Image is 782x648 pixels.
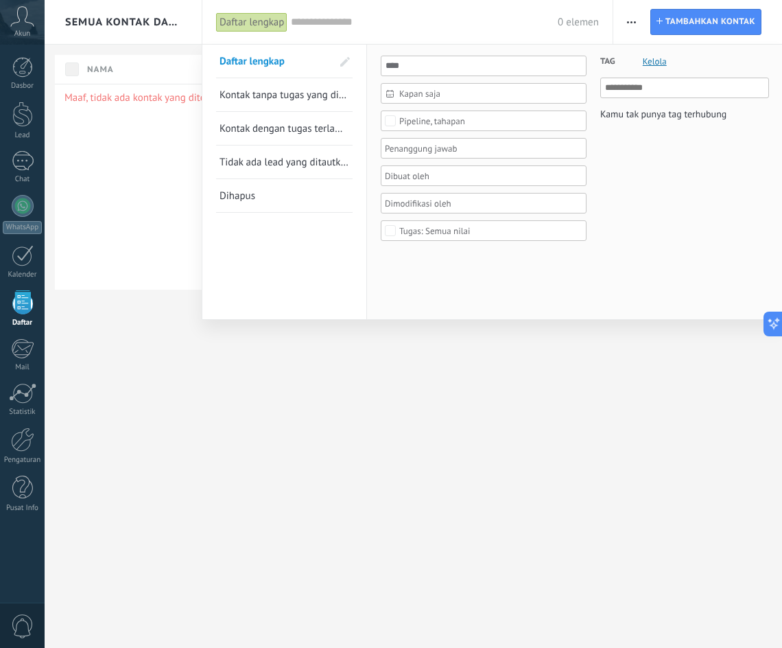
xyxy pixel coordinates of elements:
[220,146,349,178] a: Tidak ada lead yang ditautkan
[600,105,726,123] div: Kamu tak punya tag terhubung
[220,55,285,68] span: Daftar lengkap
[220,45,332,78] a: Daftar lengkap
[3,82,43,91] div: Dasbor
[220,89,371,102] span: Kontak tanpa tugas yang diberikan
[3,221,42,234] div: WhatsApp
[216,12,287,32] div: Daftar lengkap
[220,78,349,111] a: Kontak tanpa tugas yang diberikan
[220,189,255,202] span: Dihapus
[220,122,357,135] span: Kontak dengan tugas terlambat
[3,456,43,465] div: Pengaturan
[216,112,353,146] li: Kontak dengan tugas terlambat
[216,45,353,78] li: Daftar lengkap
[3,131,43,140] div: Lead
[216,179,353,213] li: Dihapus
[643,57,667,66] span: Kelola
[220,156,351,169] span: Tidak ada lead yang ditautkan
[14,30,31,38] span: Akun
[399,116,465,126] div: Pipeline, tahapan
[216,78,353,112] li: Kontak tanpa tugas yang diberikan
[3,363,43,372] div: Mail
[399,226,470,236] div: Semua nilai
[3,319,43,327] div: Daftar
[3,408,43,417] div: Statistik
[3,175,43,184] div: Chat
[216,146,353,179] li: Tidak ada lead yang ditautkan
[399,89,579,99] span: Kapan saja
[3,270,43,279] div: Kalender
[220,112,349,145] a: Kontak dengan tugas terlambat
[558,16,599,29] span: 0 elemen
[600,45,615,78] span: Tag
[3,504,43,513] div: Pusat Info
[220,179,349,212] a: Dihapus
